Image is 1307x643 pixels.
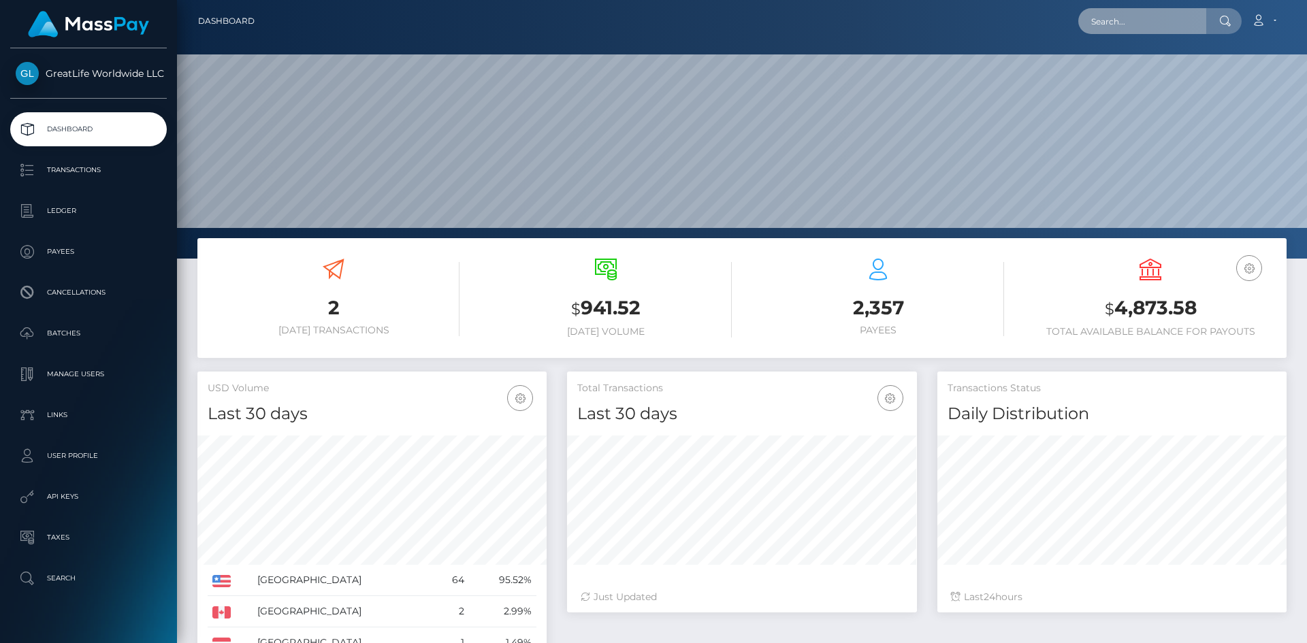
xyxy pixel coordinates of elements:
[10,561,167,595] a: Search
[10,235,167,269] a: Payees
[434,596,469,627] td: 2
[480,295,732,323] h3: 941.52
[208,382,536,395] h5: USD Volume
[16,487,161,507] p: API Keys
[253,596,434,627] td: [GEOGRAPHIC_DATA]
[581,590,903,604] div: Just Updated
[16,201,161,221] p: Ledger
[948,382,1276,395] h5: Transactions Status
[16,242,161,262] p: Payees
[16,405,161,425] p: Links
[10,357,167,391] a: Manage Users
[16,282,161,303] p: Cancellations
[577,382,906,395] h5: Total Transactions
[198,7,255,35] a: Dashboard
[1024,326,1276,337] h6: Total Available Balance for Payouts
[212,575,231,587] img: US.png
[16,119,161,139] p: Dashboard
[10,112,167,146] a: Dashboard
[16,323,161,344] p: Batches
[253,565,434,596] td: [GEOGRAPHIC_DATA]
[10,67,167,80] span: GreatLife Worldwide LLC
[10,439,167,473] a: User Profile
[469,596,536,627] td: 2.99%
[208,325,459,336] h6: [DATE] Transactions
[577,402,906,426] h4: Last 30 days
[16,364,161,384] p: Manage Users
[1024,295,1276,323] h3: 4,873.58
[434,565,469,596] td: 64
[571,299,581,318] small: $
[1105,299,1114,318] small: $
[984,591,995,603] span: 24
[10,194,167,228] a: Ledger
[469,565,536,596] td: 95.52%
[16,527,161,548] p: Taxes
[28,11,149,37] img: MassPay Logo
[10,398,167,432] a: Links
[208,295,459,321] h3: 2
[752,325,1004,336] h6: Payees
[208,402,536,426] h4: Last 30 days
[16,160,161,180] p: Transactions
[16,62,39,85] img: GreatLife Worldwide LLC
[951,590,1273,604] div: Last hours
[1078,8,1206,34] input: Search...
[10,316,167,350] a: Batches
[10,480,167,514] a: API Keys
[752,295,1004,321] h3: 2,357
[10,153,167,187] a: Transactions
[10,276,167,310] a: Cancellations
[16,568,161,589] p: Search
[16,446,161,466] p: User Profile
[948,402,1276,426] h4: Daily Distribution
[10,521,167,555] a: Taxes
[212,606,231,619] img: CA.png
[480,326,732,337] h6: [DATE] Volume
